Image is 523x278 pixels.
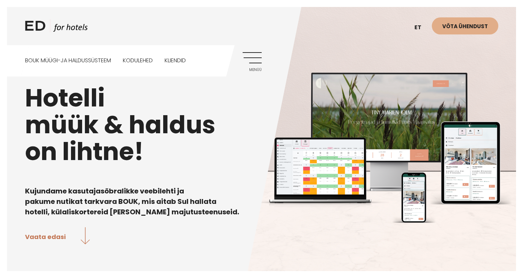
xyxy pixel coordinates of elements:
[25,186,239,217] b: Kujundame kasutajasõbralikke veebilehti ja pakume nutikat tarkvara BOUK, mis aitab Sul hallata ho...
[25,227,90,246] a: Vaata edasi
[165,45,186,76] a: Kliendid
[25,19,88,37] a: ED HOTELS
[411,19,432,36] a: et
[123,45,153,76] a: Kodulehed
[25,45,111,76] a: BOUK MÜÜGI-JA HALDUSSÜSTEEM
[25,85,498,165] h1: Hotelli müük & haldus on lihtne!
[432,17,498,34] a: Võta ühendust
[243,52,262,71] a: Menüü
[243,68,262,72] span: Menüü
